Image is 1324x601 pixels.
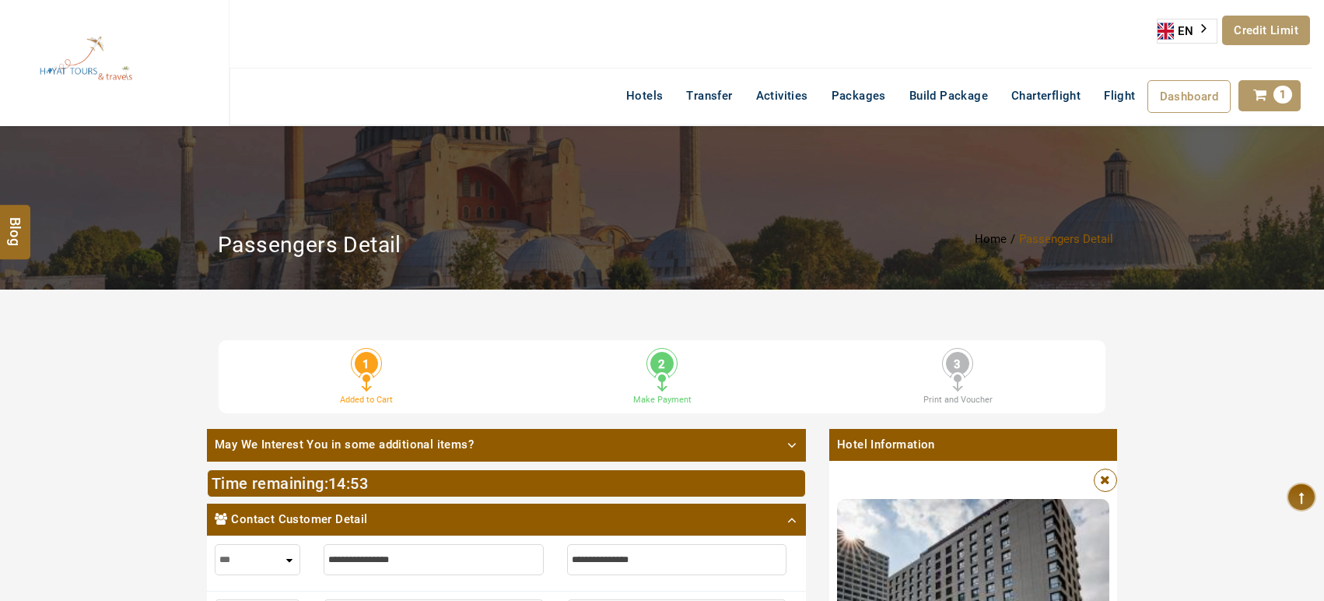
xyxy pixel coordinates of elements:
[355,352,378,375] span: 1
[350,474,368,493] span: 53
[674,80,744,111] a: Transfer
[650,352,674,375] span: 2
[230,395,503,405] h3: Added to Cart
[1011,89,1081,103] span: Charterflight
[1104,89,1135,103] span: Flight
[946,352,969,375] span: 3
[212,474,328,493] span: Time remaining:
[1160,90,1219,104] span: Dashboard
[218,227,401,258] h2: Passengers Detail
[1238,80,1301,111] a: 1
[829,429,1117,461] span: Hotel Information
[1157,19,1217,44] div: Language
[1019,232,1113,246] li: Passengers Detail
[1222,16,1310,45] a: Credit Limit
[207,429,806,461] a: May We Interest You in some additional items?
[231,511,367,528] span: Contact Customer Detail
[615,80,674,111] a: Hotels
[1000,80,1092,111] a: Charterflight
[328,474,368,493] span: :
[526,395,798,405] h3: Make Payment
[1092,80,1147,111] a: Flight
[744,80,820,111] a: Activities
[12,7,160,112] img: The Royal Line Holidays
[1157,19,1217,44] aside: Language selected: English
[328,474,346,493] span: 14
[898,80,1000,111] a: Build Package
[1158,19,1217,43] a: EN
[1273,86,1292,104] span: 1
[820,80,898,111] a: Packages
[5,217,26,230] span: Blog
[975,232,1011,246] a: Home
[821,395,1094,405] h3: Print and Voucher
